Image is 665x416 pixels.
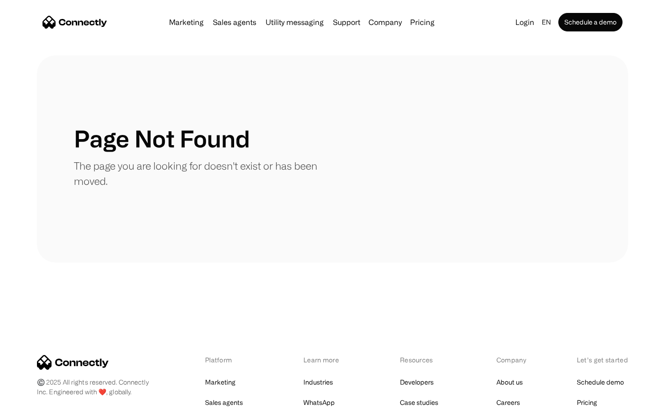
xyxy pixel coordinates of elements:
[329,18,364,26] a: Support
[406,18,438,26] a: Pricing
[400,396,438,409] a: Case studies
[303,355,352,365] div: Learn more
[165,18,207,26] a: Marketing
[558,13,623,31] a: Schedule a demo
[496,376,523,389] a: About us
[209,18,260,26] a: Sales agents
[369,16,402,29] div: Company
[205,355,255,365] div: Platform
[577,355,628,365] div: Let’s get started
[262,18,327,26] a: Utility messaging
[496,355,529,365] div: Company
[74,125,250,153] h1: Page Not Found
[18,400,55,413] ul: Language list
[400,355,448,365] div: Resources
[303,376,333,389] a: Industries
[205,376,236,389] a: Marketing
[496,396,520,409] a: Careers
[577,396,597,409] a: Pricing
[400,376,434,389] a: Developers
[9,399,55,413] aside: Language selected: English
[577,376,624,389] a: Schedule demo
[205,396,243,409] a: Sales agents
[542,16,551,29] div: en
[303,396,335,409] a: WhatsApp
[74,158,332,189] p: The page you are looking for doesn't exist or has been moved.
[512,16,538,29] a: Login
